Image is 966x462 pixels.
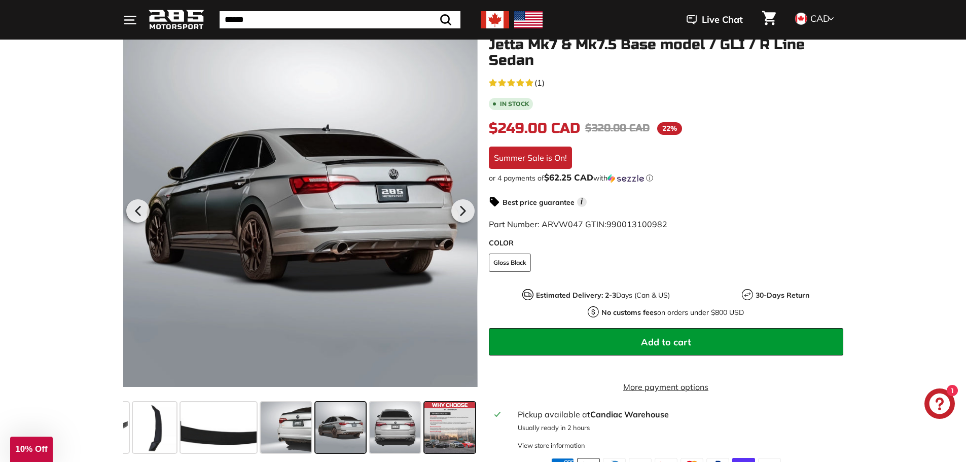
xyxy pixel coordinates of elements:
[518,441,585,450] div: View store information
[641,336,691,348] span: Add to cart
[489,238,843,248] label: COLOR
[518,408,837,420] div: Pickup available at
[601,308,657,317] strong: No customs fees
[489,76,843,89] a: 5.0 rating (1 votes)
[585,122,650,134] span: $320.00 CAD
[489,120,580,137] span: $249.00 CAD
[489,21,843,68] h1: Duckbill Style Trunk Spoiler - [DATE]-[DATE] Jetta Mk7 & Mk7.5 Base model / GLI / R Line Sedan
[702,13,743,26] span: Live Chat
[601,307,744,318] p: on orders under $800 USD
[756,3,782,37] a: Cart
[489,147,572,169] div: Summer Sale is On!
[810,13,830,24] span: CAD
[657,122,682,135] span: 22%
[489,173,843,183] div: or 4 payments of$62.25 CADwithSezzle Click to learn more about Sezzle
[10,437,53,462] div: 10% Off
[489,219,667,229] span: Part Number: ARVW047 GTIN:
[673,7,756,32] button: Live Chat
[503,198,575,207] strong: Best price guarantee
[489,328,843,356] button: Add to cart
[607,174,644,183] img: Sezzle
[15,444,47,454] span: 10% Off
[544,172,593,183] span: $62.25 CAD
[590,409,669,419] strong: Candiac Warehouse
[756,291,809,300] strong: 30-Days Return
[500,101,529,107] b: In stock
[149,8,204,32] img: Logo_285_Motorsport_areodynamics_components
[534,77,545,89] span: (1)
[489,173,843,183] div: or 4 payments of with
[921,388,958,421] inbox-online-store-chat: Shopify online store chat
[606,219,667,229] span: 990013100982
[577,197,587,207] span: i
[489,381,843,393] a: More payment options
[220,11,460,28] input: Search
[536,291,616,300] strong: Estimated Delivery: 2-3
[536,290,670,301] p: Days (Can & US)
[518,423,837,433] p: Usually ready in 2 hours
